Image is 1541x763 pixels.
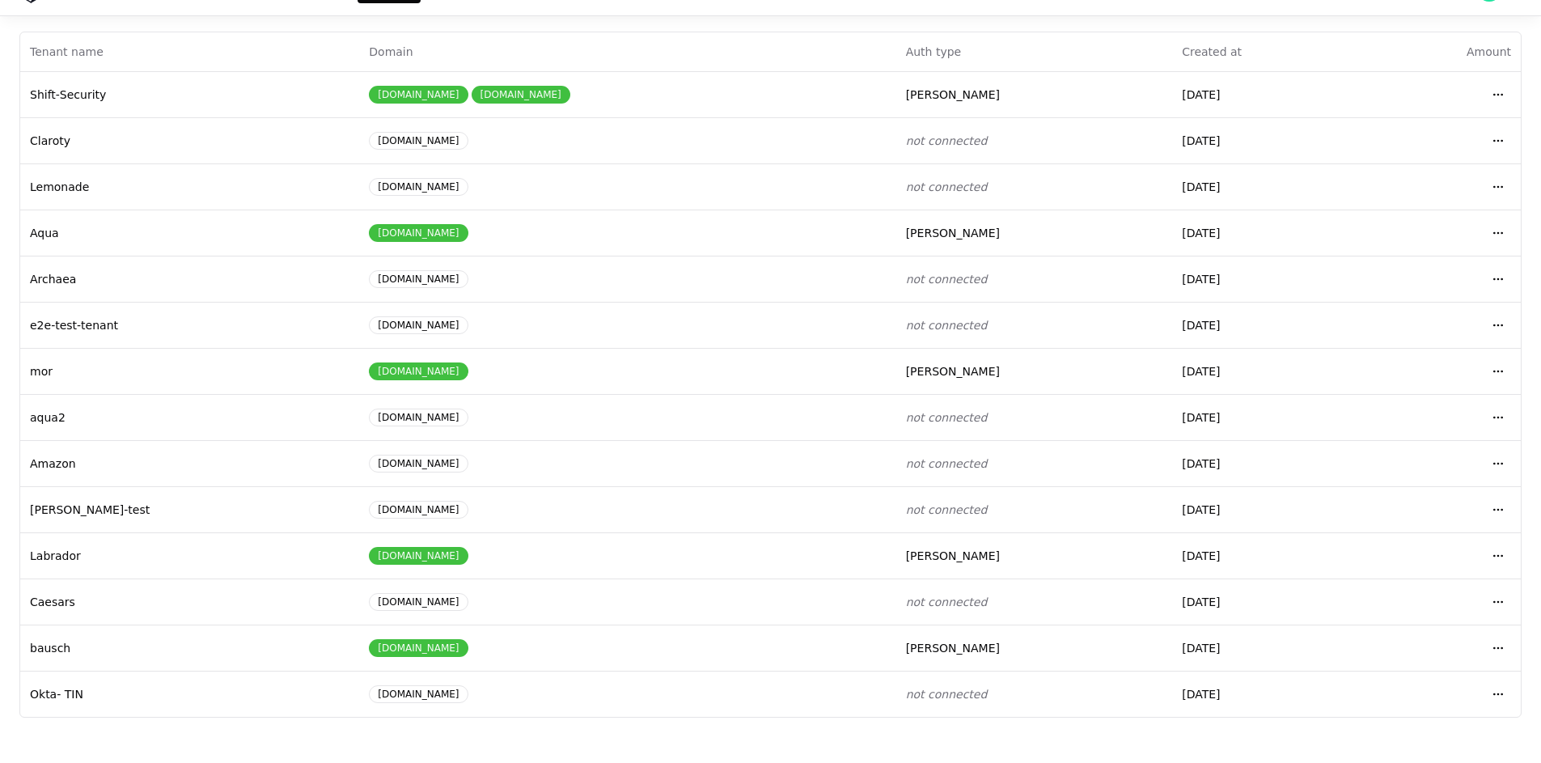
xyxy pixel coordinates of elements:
[1172,163,1365,210] td: [DATE]
[1172,532,1365,579] td: [DATE]
[20,256,359,302] td: Archaea
[369,685,468,703] div: [DOMAIN_NAME]
[1172,210,1365,256] td: [DATE]
[20,625,359,671] td: bausch
[906,411,988,424] span: not connected
[20,302,359,348] td: e2e-test-tenant
[906,457,988,470] span: not connected
[906,273,988,286] span: not connected
[906,549,1000,562] span: [PERSON_NAME]
[472,86,570,104] div: [DOMAIN_NAME]
[1172,394,1365,440] td: [DATE]
[369,224,468,242] div: [DOMAIN_NAME]
[369,362,468,380] div: [DOMAIN_NAME]
[896,32,1173,71] th: Auth type
[1172,625,1365,671] td: [DATE]
[1172,671,1365,717] td: [DATE]
[20,671,359,717] td: Okta- TIN
[369,132,468,150] div: [DOMAIN_NAME]
[20,394,359,440] td: aqua2
[1172,32,1365,71] th: Created at
[1172,348,1365,394] td: [DATE]
[1172,579,1365,625] td: [DATE]
[1172,486,1365,532] td: [DATE]
[1172,302,1365,348] td: [DATE]
[369,86,468,104] div: [DOMAIN_NAME]
[906,596,988,608] span: not connected
[906,503,988,516] span: not connected
[1172,440,1365,486] td: [DATE]
[20,579,359,625] td: Caesars
[20,348,359,394] td: mor
[20,117,359,163] td: Claroty
[906,227,1000,239] span: [PERSON_NAME]
[906,365,1000,378] span: [PERSON_NAME]
[906,642,1000,655] span: [PERSON_NAME]
[20,32,359,71] th: Tenant name
[1172,256,1365,302] td: [DATE]
[20,210,359,256] td: Aqua
[906,134,988,147] span: not connected
[20,163,359,210] td: Lemonade
[359,32,895,71] th: Domain
[369,409,468,426] div: [DOMAIN_NAME]
[20,486,359,532] td: [PERSON_NAME]-test
[369,501,468,519] div: [DOMAIN_NAME]
[369,547,468,565] div: [DOMAIN_NAME]
[369,455,468,473] div: [DOMAIN_NAME]
[20,440,359,486] td: Amazon
[906,319,988,332] span: not connected
[369,593,468,611] div: [DOMAIN_NAME]
[1172,117,1365,163] td: [DATE]
[369,639,468,657] div: [DOMAIN_NAME]
[906,88,1000,101] span: [PERSON_NAME]
[20,71,359,117] td: Shift-Security
[369,178,468,196] div: [DOMAIN_NAME]
[1365,32,1521,71] th: Amount
[906,180,988,193] span: not connected
[20,532,359,579] td: Labrador
[369,316,468,334] div: [DOMAIN_NAME]
[906,688,988,701] span: not connected
[369,270,468,288] div: [DOMAIN_NAME]
[1172,71,1365,117] td: [DATE]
